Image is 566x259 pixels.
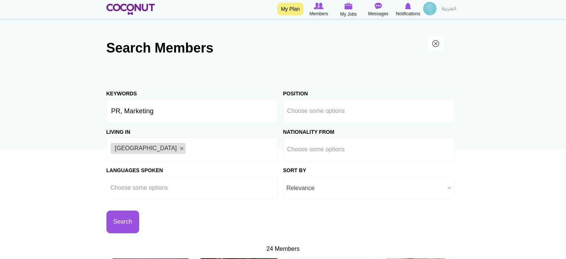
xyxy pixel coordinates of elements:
span: Relevance [287,176,445,200]
img: Messages [375,3,382,9]
span: [GEOGRAPHIC_DATA] [115,145,177,151]
a: العربية [438,2,460,17]
a: Browse Members Members [304,2,334,18]
span: Notifications [396,10,420,18]
h2: Search Members [106,39,460,57]
label: Nationality From [283,123,335,136]
img: Notifications [405,3,411,9]
img: Home [106,4,155,15]
span: My Jobs [340,10,357,18]
img: My Jobs [345,3,353,9]
div: 24 Members [106,245,460,253]
label: Languages Spoken [106,161,163,174]
span: Messages [368,10,388,18]
a: Notifications Notifications [393,2,423,18]
a: Messages Messages [364,2,393,18]
label: Position [283,85,308,97]
a: My Jobs My Jobs [334,2,364,18]
label: Keywords [106,85,137,97]
label: Living in [106,123,131,136]
button: Search [106,211,140,233]
span: Members [309,10,328,18]
a: My Plan [277,3,304,15]
label: Sort by [283,161,306,174]
img: Browse Members [314,3,323,9]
